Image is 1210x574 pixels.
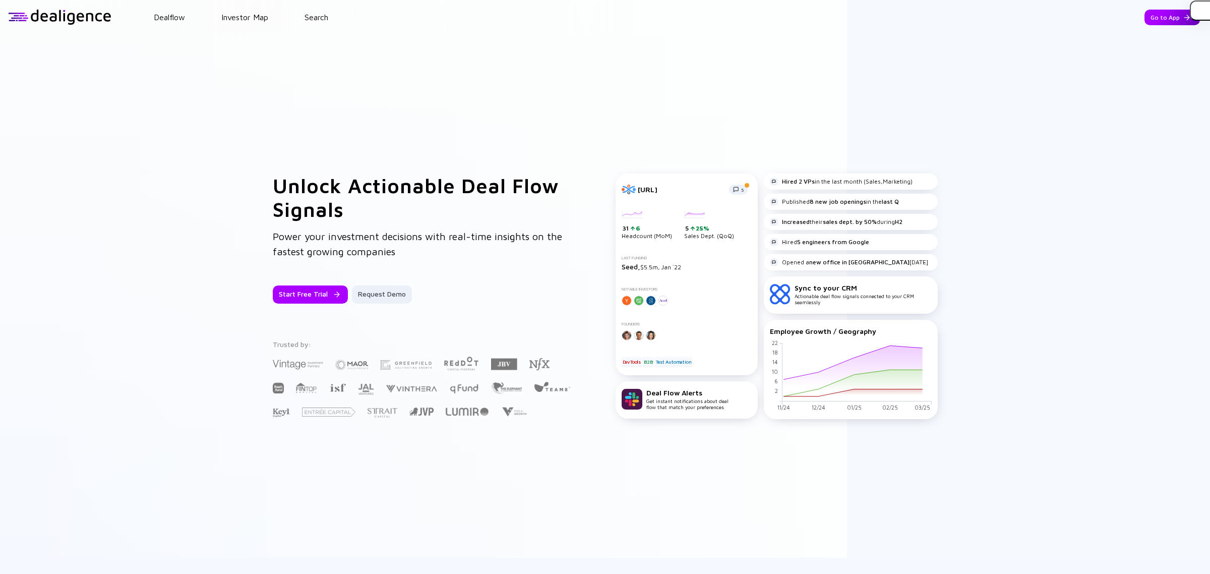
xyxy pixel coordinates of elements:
[358,384,374,395] img: JAL Ventures
[782,218,810,225] strong: Increased
[770,238,869,246] div: Hired
[882,198,899,205] strong: last Q
[797,238,869,246] strong: 5 engineers from Google
[809,258,910,266] strong: new office in [GEOGRAPHIC_DATA]
[643,357,653,367] div: B2B
[882,404,897,411] tspan: 02/25
[772,358,777,365] tspan: 14
[622,262,640,271] span: Seed,
[154,13,185,22] a: Dealflow
[895,218,902,225] strong: H2
[770,198,899,206] div: Published in the
[273,340,572,349] div: Trusted by:
[771,339,777,346] tspan: 22
[622,262,752,271] div: $5.5m, Jan `22
[368,408,397,418] img: Strait Capital
[772,349,777,355] tspan: 18
[273,174,575,221] h1: Unlock Actionable Deal Flow Signals
[635,224,640,232] div: 6
[221,13,268,22] a: Investor Map
[823,218,877,225] strong: sales dept. by 50%
[446,408,489,416] img: Lumir Ventures
[846,404,861,411] tspan: 01/25
[695,224,709,232] div: 25%
[646,388,729,410] div: Get instant notifications about deal flow that match your preferences
[771,368,777,375] tspan: 10
[770,218,902,226] div: their during
[449,382,479,394] img: Q Fund
[622,256,752,260] div: Last Funding
[770,327,932,335] div: Employee Growth / Geography
[622,211,672,240] div: Headcount (MoM)
[409,408,434,416] img: Jerusalem Venture Partners
[1144,10,1200,25] button: Go to App
[795,283,932,292] div: Sync to your CRM
[915,404,930,411] tspan: 03/25
[381,360,432,370] img: Greenfield Partners
[352,285,412,304] button: Request Demo
[782,178,815,185] strong: Hired 2 VPs
[491,358,517,371] img: JBV Capital
[273,408,290,418] img: Key1 Capital
[622,357,642,367] div: DevTools
[302,408,355,417] img: Entrée Capital
[777,404,790,411] tspan: 11/24
[638,185,723,194] div: [URL]
[685,224,734,233] div: 5
[770,258,928,266] div: Opened a [DATE]
[444,355,479,371] img: Red Dot Capital Partners
[774,378,777,384] tspan: 6
[329,383,346,392] img: Israel Secondary Fund
[491,382,522,394] img: The Elephant
[305,13,328,22] a: Search
[810,198,866,205] strong: 8 new job openings
[811,404,825,411] tspan: 12/24
[770,178,913,186] div: in the last month (Sales,Marketing)
[622,322,752,326] div: Founders
[655,357,692,367] div: Test Automation
[795,283,932,305] div: Actionable deal flow signals connected to your CRM seamlessly
[335,357,369,373] img: Maor Investments
[273,231,562,257] span: Power your investment decisions with real-time insights on the fastest growing companies
[386,384,437,393] img: Vinthera
[529,358,550,370] img: NFX
[501,407,527,417] img: Viola Growth
[623,224,672,233] div: 31
[774,387,777,394] tspan: 2
[622,287,752,292] div: Notable Investors
[534,381,570,392] img: Team8
[273,359,323,370] img: Vintage Investment Partners
[684,211,734,240] div: Sales Dept. (QoQ)
[273,285,348,304] button: Start Free Trial
[296,382,317,393] img: FINTOP Capital
[646,388,729,397] div: Deal Flow Alerts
